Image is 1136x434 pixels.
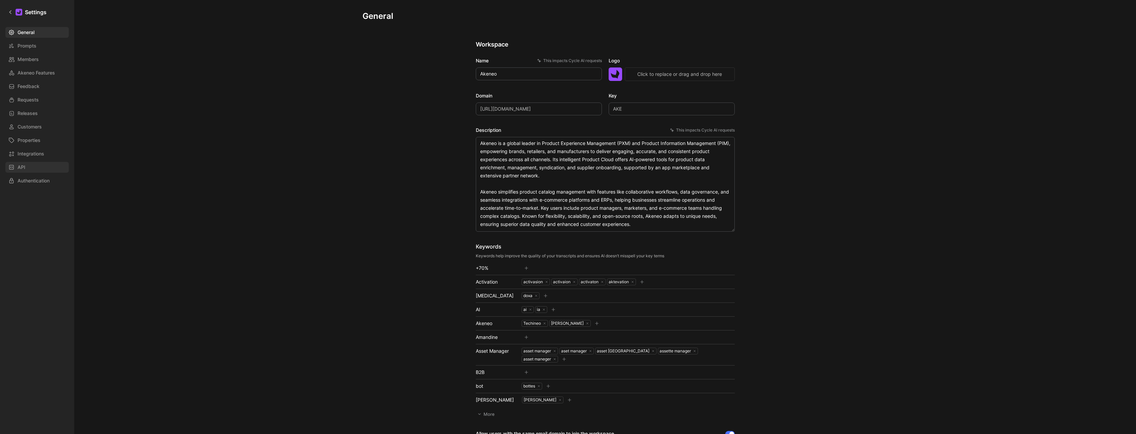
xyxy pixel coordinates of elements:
div: Techineo [522,321,541,326]
div: Akeneo [476,319,514,327]
a: General [5,27,69,38]
div: This impacts Cycle AI requests [670,127,735,134]
a: Customers [5,121,69,132]
span: Customers [18,123,42,131]
div: doxa [522,293,532,298]
label: Logo [609,57,735,65]
a: Members [5,54,69,65]
span: API [18,163,25,171]
textarea: Akeneo is a global leader in Product Experience Management (PXM) and Product Information Manageme... [476,137,735,232]
a: Akeneo Features [5,67,69,78]
a: API [5,162,69,173]
h2: Workspace [476,40,735,49]
div: [PERSON_NAME] [522,397,556,403]
div: B2B [476,368,514,376]
div: [PERSON_NAME] [476,396,514,404]
div: AI [476,306,514,314]
span: Releases [18,109,38,117]
div: Activation [476,278,514,286]
div: This impacts Cycle AI requests [537,57,602,64]
a: Feedback [5,81,69,92]
a: Authentication [5,175,69,186]
div: ia [535,307,540,312]
img: logo [609,67,622,81]
a: Settings [5,5,49,19]
div: asset [GEOGRAPHIC_DATA] [595,348,649,354]
a: Requests [5,94,69,105]
button: Click to replace or drag and drop here [625,67,735,81]
span: General [18,28,34,36]
div: bottes [522,383,535,389]
div: Keywords help improve the quality of your transcripts and ensures AI doesn’t misspell your key terms [476,253,664,259]
label: Domain [476,92,602,100]
div: aktevation [607,279,629,285]
div: aset manager [560,348,587,354]
span: Authentication [18,177,50,185]
span: Feedback [18,82,39,90]
input: Some placeholder [476,103,602,115]
div: Amandine [476,333,514,341]
div: asset maneger [522,356,551,362]
h1: General [362,11,393,22]
span: Integrations [18,150,44,158]
a: Properties [5,135,69,146]
a: Integrations [5,148,69,159]
button: More [476,409,498,419]
label: Description [476,126,735,134]
div: +70% [476,264,514,272]
div: Keywords [476,242,664,251]
span: Properties [18,136,40,144]
div: ai [522,307,527,312]
span: Akeneo Features [18,69,55,77]
div: activaton [579,279,599,285]
label: Key [609,92,735,100]
span: Requests [18,96,39,104]
span: Prompts [18,42,36,50]
span: Members [18,55,39,63]
div: activaion [552,279,571,285]
div: Asset Manager [476,347,514,355]
div: [MEDICAL_DATA] [476,292,514,300]
label: Name [476,57,602,65]
div: [PERSON_NAME] [550,321,584,326]
h1: Settings [25,8,47,16]
div: assette manager [658,348,691,354]
div: bot [476,382,514,390]
a: Prompts [5,40,69,51]
a: Releases [5,108,69,119]
div: asset manager [522,348,551,354]
div: activasion [522,279,543,285]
